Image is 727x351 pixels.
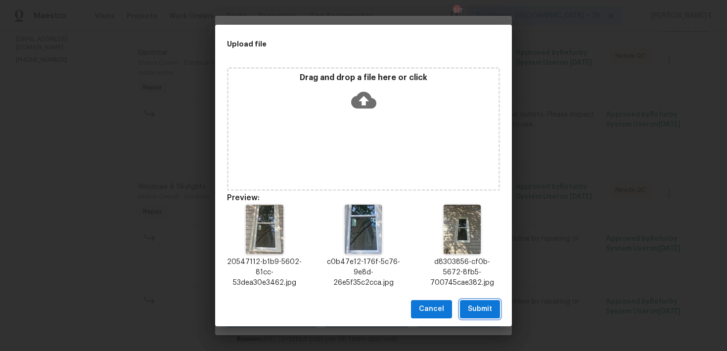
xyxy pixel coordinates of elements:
h2: Upload file [227,39,455,49]
button: Submit [460,300,500,318]
img: 2Q== [444,205,481,254]
p: 20547112-b1b9-5602-81cc-53dea30e3462.jpg [227,257,302,288]
span: Submit [468,303,492,315]
button: Cancel [411,300,452,318]
img: 9k= [246,205,283,254]
span: Cancel [419,303,444,315]
img: 2Q== [345,205,382,254]
p: Drag and drop a file here or click [228,73,499,83]
p: d8303856-cf0b-5672-8fb5-700745cae382.jpg [425,257,500,288]
p: c0b47e12-176f-5c76-9e8d-26e5f35c2cca.jpg [326,257,401,288]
